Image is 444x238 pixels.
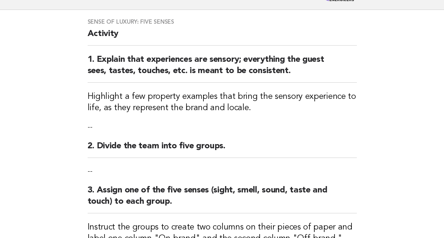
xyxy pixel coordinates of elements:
h3: Sense of luxury: Five senses [88,18,357,25]
h2: 1. Explain that experiences are sensory; everything the guest sees, tastes, touches, etc. is mean... [88,54,357,83]
h2: Activity [88,28,357,46]
p: -- [88,122,357,132]
h2: 2. Divide the team into five groups. [88,141,357,158]
h2: 3. Assign one of the five senses (sight, smell, sound, taste and touch) to each group. [88,185,357,213]
h3: Highlight a few property examples that bring the sensory experience to life, as they represent th... [88,91,357,114]
p: -- [88,166,357,176]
